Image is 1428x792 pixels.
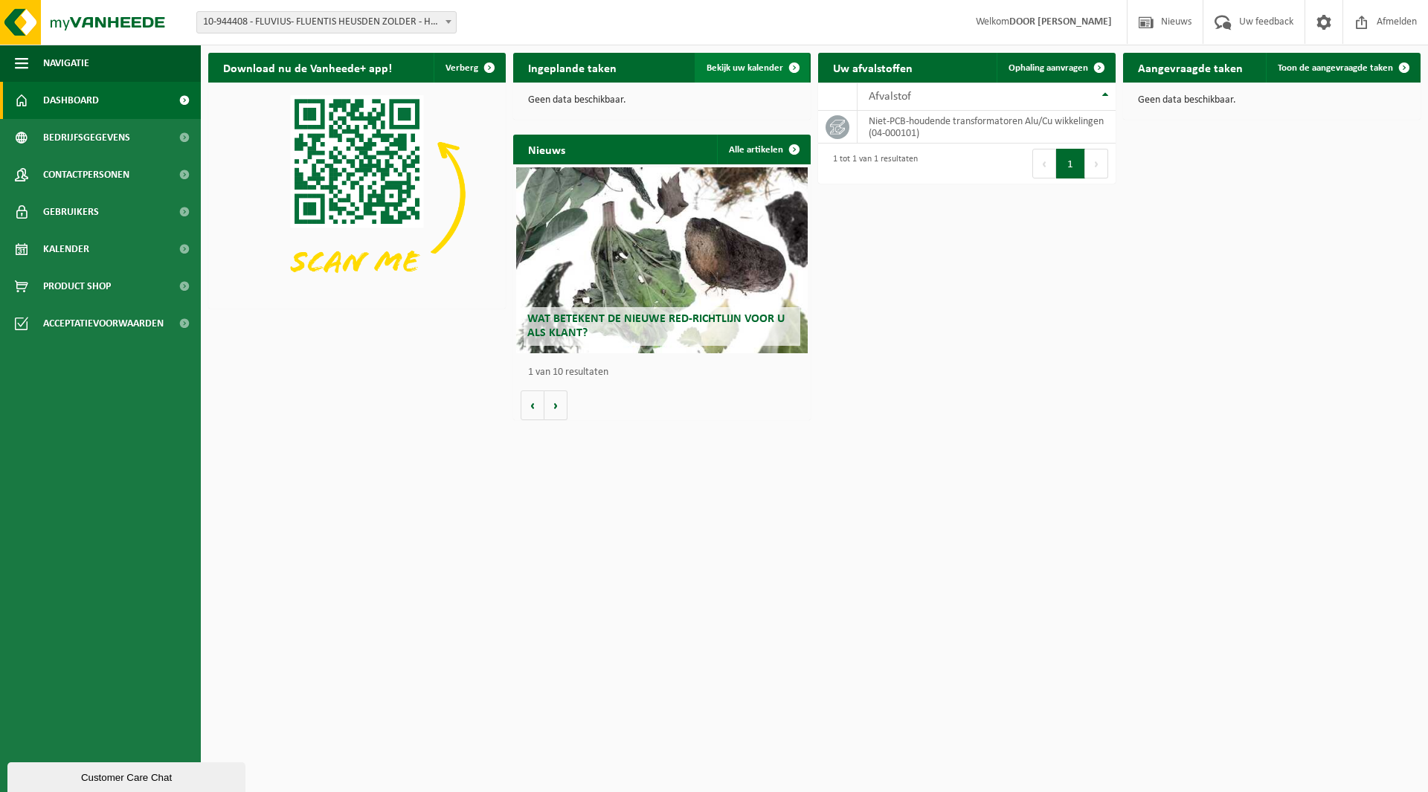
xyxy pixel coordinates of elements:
[208,83,506,306] img: Download de VHEPlus App
[707,63,783,73] span: Bekijk uw kalender
[544,390,567,420] button: Volgende
[43,45,89,82] span: Navigatie
[869,91,911,103] span: Afvalstof
[521,390,544,420] button: Vorige
[818,53,927,82] h2: Uw afvalstoffen
[858,111,1116,144] td: niet-PCB-houdende transformatoren Alu/Cu wikkelingen (04-000101)
[208,53,407,82] h2: Download nu de Vanheede+ app!
[1009,63,1088,73] span: Ophaling aanvragen
[1032,149,1056,178] button: Previous
[1138,95,1406,106] p: Geen data beschikbaar.
[43,231,89,268] span: Kalender
[1266,53,1419,83] a: Toon de aangevraagde taken
[197,12,456,33] span: 10-944408 - FLUVIUS- FLUENTIS HEUSDEN ZOLDER - HEUSDEN-ZOLDER
[1123,53,1258,82] h2: Aangevraagde taken
[1009,16,1112,28] strong: DOOR [PERSON_NAME]
[434,53,504,83] button: Verberg
[527,313,785,339] span: Wat betekent de nieuwe RED-richtlijn voor u als klant?
[516,167,808,353] a: Wat betekent de nieuwe RED-richtlijn voor u als klant?
[43,156,129,193] span: Contactpersonen
[513,53,631,82] h2: Ingeplande taken
[717,135,809,164] a: Alle artikelen
[695,53,809,83] a: Bekijk uw kalender
[43,119,130,156] span: Bedrijfsgegevens
[446,63,478,73] span: Verberg
[43,193,99,231] span: Gebruikers
[43,268,111,305] span: Product Shop
[43,305,164,342] span: Acceptatievoorwaarden
[7,759,248,792] iframe: chat widget
[1278,63,1393,73] span: Toon de aangevraagde taken
[528,367,803,378] p: 1 van 10 resultaten
[997,53,1114,83] a: Ophaling aanvragen
[43,82,99,119] span: Dashboard
[528,95,796,106] p: Geen data beschikbaar.
[196,11,457,33] span: 10-944408 - FLUVIUS- FLUENTIS HEUSDEN ZOLDER - HEUSDEN-ZOLDER
[826,147,918,180] div: 1 tot 1 van 1 resultaten
[1085,149,1108,178] button: Next
[1056,149,1085,178] button: 1
[513,135,580,164] h2: Nieuws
